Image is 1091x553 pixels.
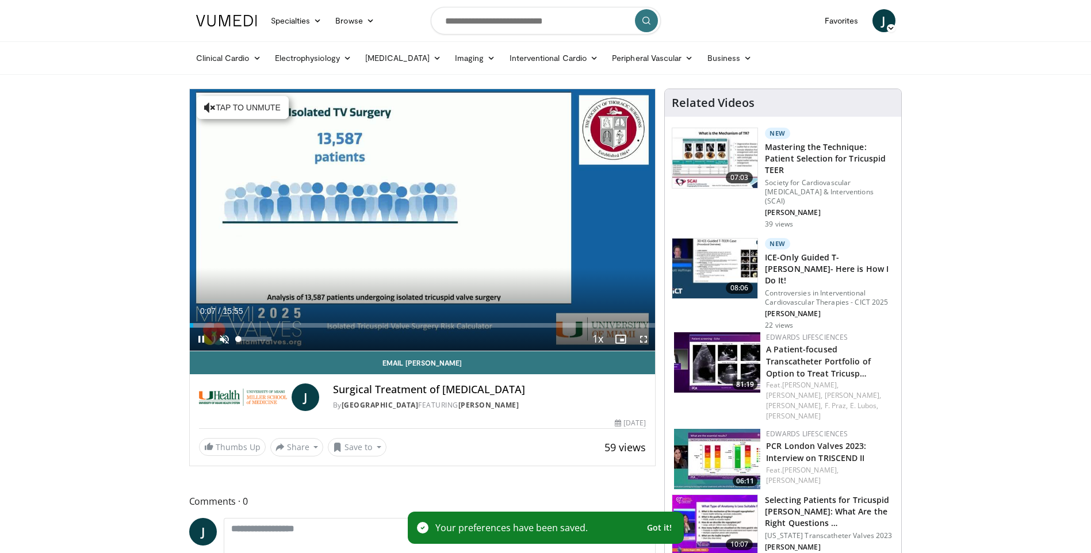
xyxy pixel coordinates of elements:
a: Specialties [264,9,329,32]
h4: Related Videos [672,96,755,110]
span: 81:19 [733,379,757,390]
p: [PERSON_NAME] [765,208,894,217]
a: E. Lubos, [850,401,879,410]
img: 47e2ecf0-ee3f-4e66-94ec-36b848c19fd4.150x105_q85_crop-smart_upscale.jpg [672,128,757,188]
h3: ICE-Only Guided T-[PERSON_NAME]- Here is How I Do It! [765,252,894,286]
button: Share [270,438,324,456]
a: Business [700,47,759,70]
button: Fullscreen [632,328,655,351]
span: 15:55 [223,306,243,316]
h4: Surgical Treatment of [MEDICAL_DATA] [333,383,646,396]
a: 81:19 [674,332,760,393]
a: Peripheral Vascular [605,47,700,70]
span: 07:03 [726,172,753,183]
span: 08:06 [726,282,753,294]
div: Volume Level [239,337,271,341]
span: Got it! [647,523,672,533]
button: Unmute [213,328,236,351]
video-js: Video Player [190,89,656,351]
button: Enable picture-in-picture mode [609,328,632,351]
a: [PERSON_NAME] [766,475,821,485]
a: 07:03 New Mastering the Technique: Patient Selection for Tricuspid TEER Society for Cardiovascula... [672,128,894,229]
span: Comments 0 [189,494,656,509]
button: Save to [328,438,386,456]
img: f258d51d-6721-4067-b638-4d2bcb6bde4c.150x105_q85_crop-smart_upscale.jpg [674,429,760,489]
img: University of Miami [199,383,287,411]
a: [PERSON_NAME], [766,390,822,400]
span: 10:07 [726,539,753,550]
a: Edwards Lifesciences [766,429,848,439]
input: Search topics, interventions [431,7,661,34]
a: 06:11 [674,429,760,489]
button: Playback Rate [586,328,609,351]
button: Pause [190,328,213,351]
a: [GEOGRAPHIC_DATA] [342,400,419,410]
p: Controversies in Interventional Cardiovascular Therapies - CICT 2025 [765,289,894,307]
div: Feat. [766,465,892,486]
h3: Selecting Patients for Tricuspid [PERSON_NAME]: What Are the Right Questions … [765,494,894,529]
a: [PERSON_NAME] [766,411,821,421]
a: J [189,518,217,546]
a: Interventional Cardio [503,47,606,70]
a: Imaging [448,47,503,70]
a: Thumbs Up [199,438,266,456]
span: / [219,306,221,316]
a: J [872,9,895,32]
a: PCR London Valves 2023: Interview on TRISCEND II [766,440,866,463]
p: 39 views [765,220,793,229]
a: [PERSON_NAME], [782,380,839,390]
a: [PERSON_NAME], [825,390,881,400]
a: Clinical Cardio [189,47,268,70]
span: 0:07 [200,306,216,316]
a: Electrophysiology [268,47,358,70]
div: Feat. [766,380,892,421]
a: Email [PERSON_NAME] [190,351,656,374]
p: Your preferences have been saved. [435,521,588,535]
img: 89c99c6b-51af-422b-9e16-584247a1f9e1.150x105_q85_crop-smart_upscale.jpg [674,332,760,393]
a: A Patient-focused Transcatheter Portfolio of Option to Treat Tricusp… [766,344,871,379]
p: [PERSON_NAME] [765,543,894,552]
p: 22 views [765,321,793,330]
div: Progress Bar [190,323,656,328]
div: [DATE] [615,418,646,428]
a: [PERSON_NAME] [458,400,519,410]
span: 59 views [604,440,646,454]
div: By FEATURING [333,400,646,410]
a: Edwards Lifesciences [766,332,848,342]
img: VuMedi Logo [196,15,257,26]
a: 08:06 New ICE-Only Guided T-[PERSON_NAME]- Here is How I Do It! Controversies in Interventional C... [672,238,894,330]
h3: Mastering the Technique: Patient Selection for Tricuspid TEER [765,141,894,176]
button: Tap to unmute [197,96,289,119]
span: 06:11 [733,476,757,486]
a: [MEDICAL_DATA] [358,47,448,70]
a: [PERSON_NAME], [766,401,822,410]
a: Favorites [818,9,866,32]
img: e427e63d-a34d-416a-842f-984c934844ab.150x105_q85_crop-smart_upscale.jpg [672,239,757,298]
p: New [765,238,790,249]
a: Browse [328,9,381,32]
p: New [765,128,790,139]
p: [PERSON_NAME] [765,309,894,318]
p: [US_STATE] Transcatheter Valves 2023 [765,531,894,540]
a: J [292,383,319,411]
a: F. Praz, [825,401,848,410]
a: [PERSON_NAME], [782,465,839,475]
p: Society for Cardiovascular [MEDICAL_DATA] & Interventions (SCAI) [765,178,894,206]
